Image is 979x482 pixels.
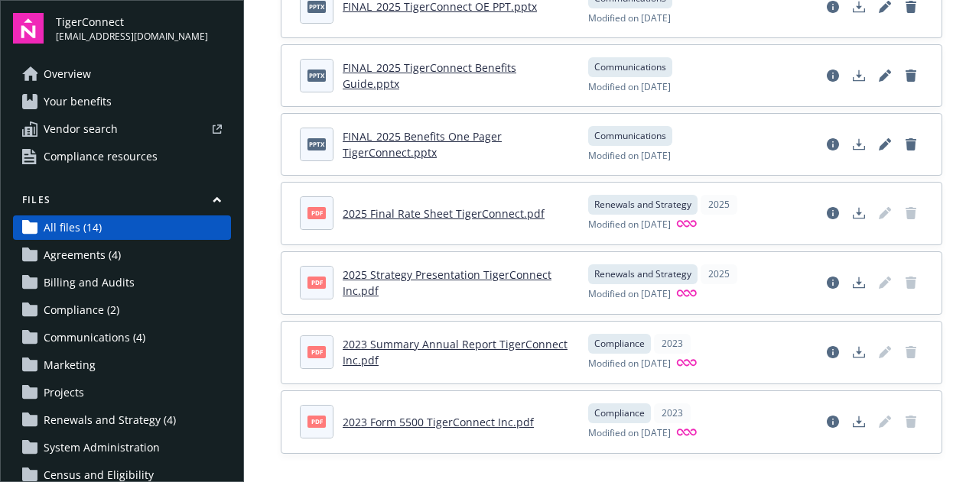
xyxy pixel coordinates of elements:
[588,357,671,371] span: Modified on [DATE]
[13,380,231,405] a: Projects
[13,270,231,295] a: Billing and Audits
[899,63,923,88] a: Delete document
[307,207,326,218] span: pdf
[821,409,845,434] a: View file details
[13,89,231,114] a: Your benefits
[821,132,845,157] a: View file details
[343,129,502,160] a: FINAL_2025 Benefits One Pager TigerConnect.pptx
[44,144,158,169] span: Compliance resources
[899,201,923,225] span: Delete document
[56,13,231,44] button: TigerConnect[EMAIL_ADDRESS][DOMAIN_NAME]
[13,215,231,240] a: All files (14)
[873,63,897,88] a: Edit document
[899,270,923,295] span: Delete document
[654,403,691,423] div: 2023
[847,201,871,225] a: Download document
[13,353,231,377] a: Marketing
[873,340,897,364] span: Edit document
[873,409,897,434] span: Edit document
[343,337,568,367] a: 2023 Summary Annual Report TigerConnect Inc.pdf
[44,353,96,377] span: Marketing
[873,132,897,157] a: Edit document
[44,243,121,267] span: Agreements (4)
[307,277,326,288] span: pdf
[847,340,871,364] a: Download document
[307,138,326,150] span: pptx
[307,416,326,427] span: pdf
[13,325,231,350] a: Communications (4)
[847,132,871,157] a: Download document
[343,267,551,298] a: 2025 Strategy Presentation TigerConnect Inc.pdf
[44,325,145,350] span: Communications (4)
[847,409,871,434] a: Download document
[588,287,671,302] span: Modified on [DATE]
[899,132,923,157] a: Delete document
[44,117,118,141] span: Vendor search
[588,149,671,163] span: Modified on [DATE]
[701,264,737,284] div: 2025
[588,11,671,25] span: Modified on [DATE]
[654,334,691,354] div: 2023
[594,337,645,351] span: Compliance
[44,435,160,460] span: System Administration
[899,340,923,364] span: Delete document
[594,60,666,74] span: Communications
[44,270,135,295] span: Billing and Audits
[13,298,231,322] a: Compliance (2)
[821,270,845,295] a: View file details
[343,415,534,429] a: 2023 Form 5500 TigerConnect Inc.pdf
[701,195,737,215] div: 2025
[821,340,845,364] a: View file details
[13,435,231,460] a: System Administration
[847,270,871,295] a: Download document
[44,298,119,322] span: Compliance (2)
[13,62,231,86] a: Overview
[44,380,84,405] span: Projects
[821,63,845,88] a: View file details
[847,63,871,88] a: Download document
[13,243,231,267] a: Agreements (4)
[44,62,91,86] span: Overview
[56,14,208,30] span: TigerConnect
[588,426,671,441] span: Modified on [DATE]
[307,1,326,12] span: pptx
[343,206,545,221] a: 2025 Final Rate Sheet TigerConnect.pdf
[873,270,897,295] span: Edit document
[13,13,44,44] img: navigator-logo.svg
[594,129,666,143] span: Communications
[13,193,231,212] button: Files
[13,408,231,432] a: Renewals and Strategy (4)
[873,201,897,225] span: Edit document
[821,201,845,225] a: View file details
[307,346,326,357] span: pdf
[343,60,516,91] a: FINAL_2025 TigerConnect Benefits Guide.pptx
[307,70,326,81] span: pptx
[588,80,671,94] span: Modified on [DATE]
[594,406,645,420] span: Compliance
[13,144,231,169] a: Compliance resources
[13,117,231,141] a: Vendor search
[44,215,102,240] span: All files (14)
[594,267,691,281] span: Renewals and Strategy
[44,89,112,114] span: Your benefits
[588,218,671,232] span: Modified on [DATE]
[899,409,923,434] span: Delete document
[56,30,208,44] span: [EMAIL_ADDRESS][DOMAIN_NAME]
[44,408,176,432] span: Renewals and Strategy (4)
[594,198,691,212] span: Renewals and Strategy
